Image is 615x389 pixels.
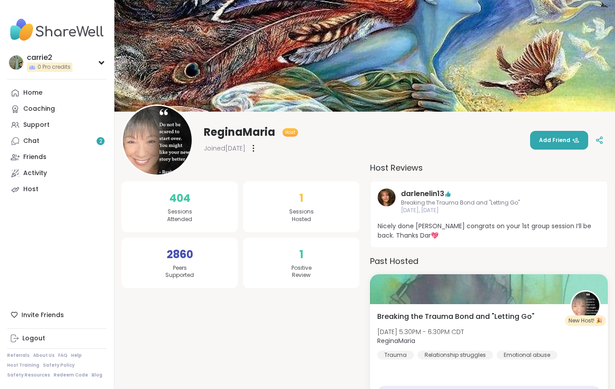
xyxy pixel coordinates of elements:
span: 2860 [167,247,193,263]
button: Add Friend [530,131,588,150]
span: Breaking the Trauma Bond and "Letting Go" [401,199,577,207]
span: Peers Supported [165,264,194,280]
a: Help [71,352,82,359]
a: darlenelin13 [378,188,396,214]
a: Friends [7,149,107,165]
div: Chat [23,137,39,146]
div: Support [23,121,50,130]
img: ShareWell Nav Logo [7,14,107,46]
a: Safety Policy [43,362,75,368]
a: Host [7,181,107,197]
span: 0 Pro credits [38,63,71,71]
a: Host Training [7,362,39,368]
span: 1 [299,190,303,206]
a: Activity [7,165,107,181]
a: Redeem Code [54,372,88,378]
div: New Host! 🎉 [565,315,606,326]
span: 1 [299,247,303,263]
span: ReginaMaria [204,125,275,139]
a: About Us [33,352,55,359]
a: Safety Resources [7,372,50,378]
img: carrie2 [9,55,23,70]
a: Home [7,85,107,101]
a: darlenelin13 [401,188,444,199]
div: carrie2 [27,53,72,63]
div: Emotional abuse [497,351,557,360]
h3: Past Hosted [370,255,608,267]
b: ReginaMaria [377,336,415,345]
span: [DATE] 5:30PM - 6:30PM CDT [377,327,464,336]
div: Activity [23,169,47,178]
div: Trauma [377,351,414,360]
span: [DATE], [DATE] [401,207,577,214]
img: darlenelin13 [378,188,396,206]
a: Referrals [7,352,29,359]
img: ReginaMaria [572,292,599,319]
a: Support [7,117,107,133]
span: Nicely done [PERSON_NAME] congrats on your 1st group session I’ll be back. Thanks Dar💖 [378,222,600,240]
div: Friends [23,153,46,162]
div: Relationship struggles [417,351,493,360]
a: FAQ [58,352,67,359]
span: Breaking the Trauma Bond and "Letting Go" [377,311,535,322]
a: Logout [7,330,107,347]
span: Sessions Hosted [289,208,314,223]
a: Coaching [7,101,107,117]
span: Add Friend [539,136,579,144]
img: ReginaMaria [123,106,192,175]
span: 404 [169,190,190,206]
div: Coaching [23,105,55,113]
span: Host [285,129,295,136]
span: Positive Review [291,264,312,280]
span: 2 [99,138,102,145]
span: Joined [DATE] [204,144,245,153]
a: Chat2 [7,133,107,149]
a: Blog [92,372,102,378]
div: Invite Friends [7,307,107,323]
div: Home [23,88,42,97]
span: Sessions Attended [167,208,192,223]
div: Host [23,185,38,194]
div: Logout [22,334,45,343]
